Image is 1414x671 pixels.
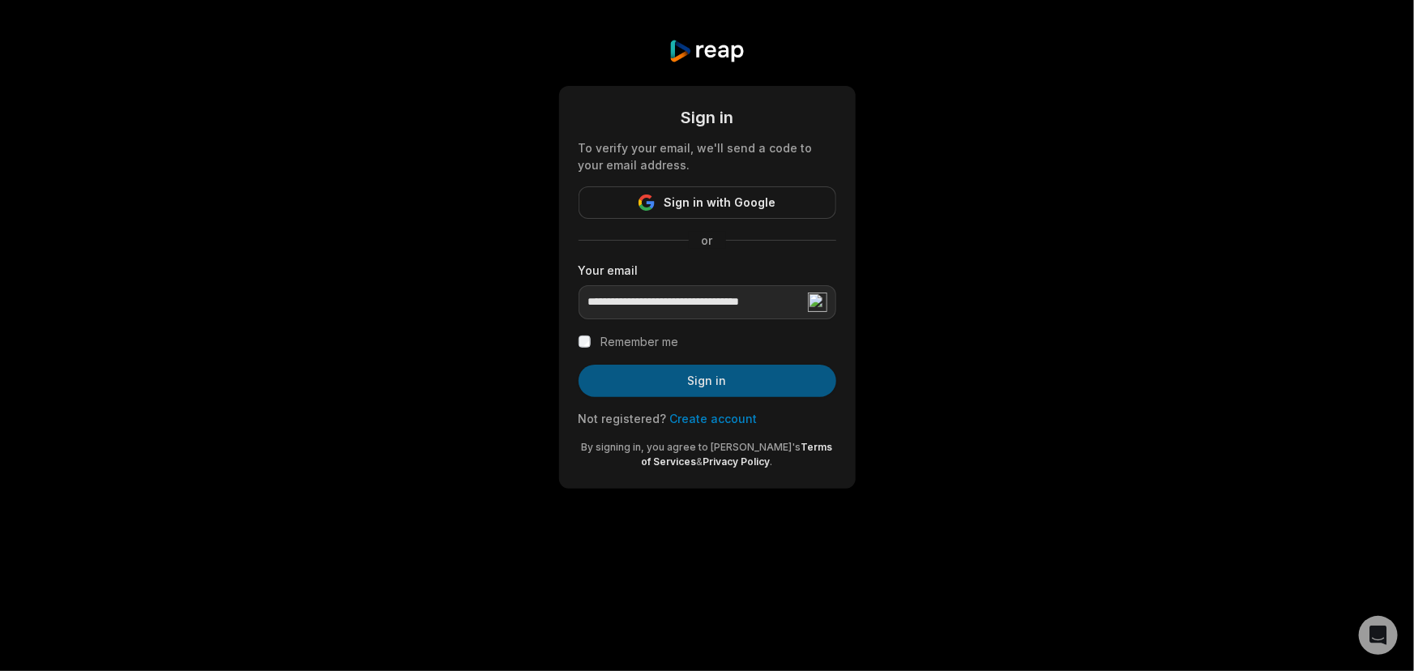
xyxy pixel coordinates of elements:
[579,139,836,173] div: To verify your email, we'll send a code to your email address.
[689,232,726,249] span: or
[642,441,833,468] a: Terms of Services
[808,293,827,312] img: npw-badge-icon-locked.svg
[579,262,836,279] label: Your email
[771,455,773,468] span: .
[600,332,678,352] label: Remember me
[664,193,776,212] span: Sign in with Google
[579,105,836,130] div: Sign in
[579,365,836,397] button: Sign in
[582,441,801,453] span: By signing in, you agree to [PERSON_NAME]'s
[579,412,667,425] span: Not registered?
[670,412,758,425] a: Create account
[1359,616,1398,655] div: Open Intercom Messenger
[703,455,771,468] a: Privacy Policy
[697,455,703,468] span: &
[669,39,745,63] img: reap
[579,186,836,219] button: Sign in with Google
